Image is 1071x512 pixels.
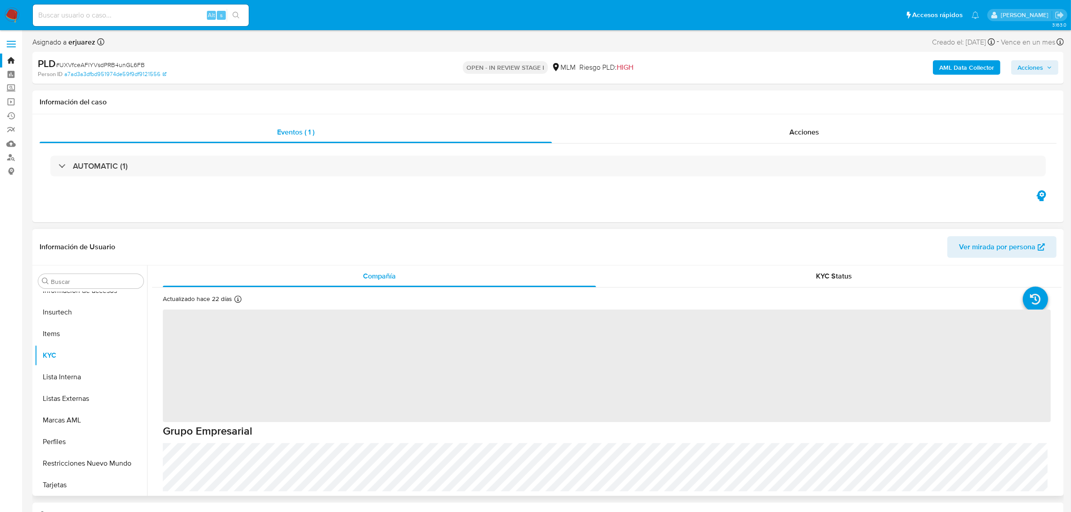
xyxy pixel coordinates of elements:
span: - [997,36,999,48]
button: KYC [35,345,147,366]
span: Riesgo PLD: [579,63,633,72]
button: Restricciones Nuevo Mundo [35,453,147,474]
button: Perfiles [35,431,147,453]
button: Acciones [1011,60,1058,75]
a: a7ad3a3dfbd951974de59f9df9121556 [64,70,166,78]
p: marianathalie.grajeda@mercadolibre.com.mx [1001,11,1052,19]
a: Salir [1055,10,1064,20]
b: erjuarez [67,37,95,47]
button: Lista Interna [35,366,147,388]
input: Buscar usuario o caso... [33,9,249,21]
div: MLM [551,63,576,72]
span: Eventos ( 1 ) [277,127,314,137]
p: Actualizado hace 22 días [163,295,232,303]
span: Acciones [1017,60,1043,75]
span: Compañía [363,271,396,281]
h1: Información de Usuario [40,243,115,252]
span: ‌ [163,310,1051,422]
button: search-icon [227,9,245,22]
button: Listas Externas [35,388,147,409]
span: Alt [208,11,215,19]
span: KYC Status [816,271,852,281]
h3: AUTOMATIC (1) [73,161,128,171]
button: Marcas AML [35,409,147,431]
span: Asignado a [32,37,95,47]
b: PLD [38,56,56,71]
input: Buscar [51,278,140,286]
span: Acciones [789,127,819,137]
button: Buscar [42,278,49,285]
h6: Estructura corporativa [163,494,1051,507]
b: AML Data Collector [939,60,994,75]
a: Notificaciones [972,11,979,19]
div: Creado el: [DATE] [932,36,995,48]
p: OPEN - IN REVIEW STAGE I [463,61,548,74]
h1: Información del caso [40,98,1057,107]
button: Items [35,323,147,345]
button: Ver mirada por persona [947,236,1057,258]
span: Accesos rápidos [912,10,963,20]
span: HIGH [617,62,633,72]
span: Vence en un mes [1001,37,1055,47]
h1: Grupo Empresarial [163,424,1051,438]
div: AUTOMATIC (1) [50,156,1046,176]
button: AML Data Collector [933,60,1000,75]
span: s [220,11,223,19]
span: # UXVfceAFlYVsdPRB4unGL6FB [56,60,145,69]
span: Ver mirada por persona [959,236,1035,258]
button: Insurtech [35,301,147,323]
button: Tarjetas [35,474,147,496]
b: Person ID [38,70,63,78]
